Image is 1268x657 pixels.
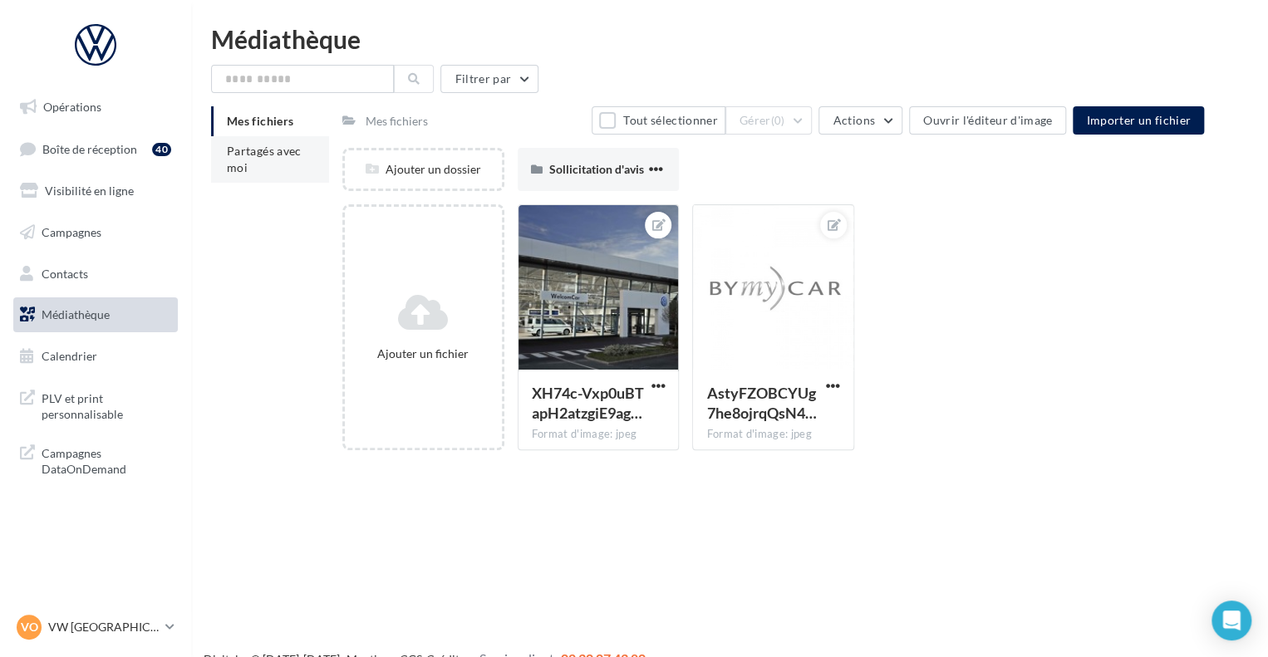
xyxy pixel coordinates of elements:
button: Tout sélectionner [592,106,725,135]
span: Sollicitation d'avis [549,162,644,176]
span: Calendrier [42,349,97,363]
div: Format d'image: jpeg [532,427,666,442]
button: Importer un fichier [1073,106,1204,135]
a: Campagnes [10,215,181,250]
button: Ouvrir l'éditeur d'image [909,106,1066,135]
span: Boîte de réception [42,141,137,155]
a: Médiathèque [10,297,181,332]
div: Ajouter un fichier [351,346,495,362]
span: Opérations [43,100,101,114]
div: 40 [152,143,171,156]
span: Partagés avec moi [227,144,302,174]
div: Open Intercom Messenger [1211,601,1251,640]
span: Visibilité en ligne [45,184,134,198]
a: Contacts [10,257,181,292]
span: XH74c-Vxp0uBTapH2atzgiE9agZNr5kGd8XwfdACTTgimeewoeUbLJhI3H5NxrP5SKQuU366zBDnf9Fw=s0 [532,384,644,422]
a: Opérations [10,90,181,125]
span: (0) [771,114,785,127]
a: Campagnes DataOnDemand [10,435,181,484]
a: Visibilité en ligne [10,174,181,208]
div: Mes fichiers [366,113,428,130]
span: PLV et print personnalisable [42,387,171,423]
span: Importer un fichier [1086,113,1191,127]
button: Filtrer par [440,65,538,93]
span: Contacts [42,266,88,280]
span: Campagnes DataOnDemand [42,442,171,478]
a: VO VW [GEOGRAPHIC_DATA] [13,611,178,643]
p: VW [GEOGRAPHIC_DATA] [48,619,159,635]
span: Mes fichiers [227,114,293,128]
span: AstyFZOBCYUg7he8ojrqQsN4oBVarAnSVvgPO-Mv4g3bjypmW351sjS9SofO4043eFA8DBJtWJ7-8bm10g=s0 [706,384,816,422]
div: Médiathèque [211,27,1248,51]
div: Ajouter un dossier [345,161,502,178]
button: Actions [818,106,902,135]
span: VO [21,619,38,635]
a: Calendrier [10,339,181,374]
div: Format d'image: jpeg [706,427,840,442]
span: Actions [833,113,874,127]
span: Médiathèque [42,307,110,321]
a: PLV et print personnalisable [10,380,181,429]
a: Boîte de réception40 [10,131,181,167]
span: Campagnes [42,225,101,239]
button: Gérer(0) [725,106,813,135]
